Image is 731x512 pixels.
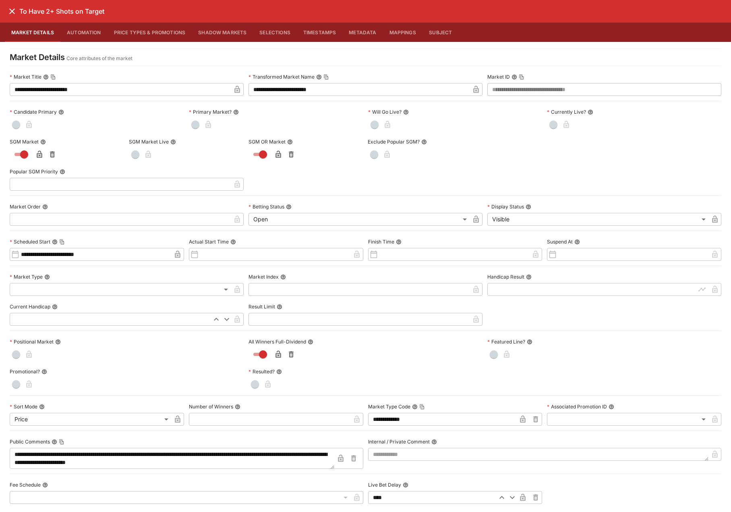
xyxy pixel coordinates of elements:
[323,74,329,80] button: Copy To Clipboard
[280,274,286,280] button: Market Index
[609,404,614,410] button: Associated Promotion ID
[10,52,65,62] h4: Market Details
[230,239,236,245] button: Actual Start Time
[59,439,64,445] button: Copy To Clipboard
[41,369,47,375] button: Promotional?
[421,139,427,145] button: Exclude Popular SGM?
[10,203,41,210] p: Market Order
[10,481,41,488] p: Fee Schedule
[248,73,315,80] p: Transformed Market Name
[368,481,401,488] p: Live Bet Delay
[412,404,418,410] button: Market Type CodeCopy To Clipboard
[60,169,65,175] button: Popular SGM Priority
[52,439,57,445] button: Public CommentsCopy To Clipboard
[58,109,64,115] button: Candidate Primary
[10,338,54,345] p: Positional Market
[10,303,50,310] p: Current Handicap
[44,274,50,280] button: Market Type
[487,273,524,280] p: Handicap Result
[233,109,239,115] button: Primary Market?
[431,439,437,445] button: Internal / Private Comment
[10,138,39,145] p: SGM Market
[43,74,49,80] button: Market TitleCopy To Clipboard
[10,238,50,245] p: Scheduled Start
[547,403,607,410] p: Associated Promotion ID
[519,74,524,80] button: Copy To Clipboard
[297,23,343,42] button: Timestamps
[588,109,593,115] button: Currently Live?
[52,304,58,310] button: Current Handicap
[487,213,708,226] div: Visible
[383,23,422,42] button: Mappings
[511,74,517,80] button: Market IDCopy To Clipboard
[368,138,420,145] p: Exclude Popular SGM?
[55,339,61,345] button: Positional Market
[342,23,383,42] button: Metadata
[42,204,48,210] button: Market Order
[526,274,532,280] button: Handicap Result
[10,368,40,375] p: Promotional?
[368,403,410,410] p: Market Type Code
[19,7,104,16] h6: To Have 2+ Shots on Target
[316,74,322,80] button: Transformed Market NameCopy To Clipboard
[368,238,394,245] p: Finish Time
[487,73,510,80] p: Market ID
[403,109,409,115] button: Will Go Live?
[40,139,46,145] button: SGM Market
[60,23,108,42] button: Automation
[547,108,586,115] p: Currently Live?
[276,369,282,375] button: Resulted?
[368,108,402,115] p: Will Go Live?
[5,23,60,42] button: Market Details
[526,204,531,210] button: Display Status
[235,404,240,410] button: Number of Winners
[42,482,48,488] button: Fee Schedule
[487,338,525,345] p: Featured Line?
[286,204,292,210] button: Betting Status
[10,73,41,80] p: Market Title
[547,238,573,245] p: Suspend At
[248,338,306,345] p: All Winners Full-Dividend
[248,203,284,210] p: Betting Status
[487,203,524,210] p: Display Status
[39,404,45,410] button: Sort Mode
[248,273,279,280] p: Market Index
[248,368,275,375] p: Resulted?
[403,482,408,488] button: Live Bet Delay
[248,138,286,145] p: SGM OR Market
[308,339,313,345] button: All Winners Full-Dividend
[5,4,19,19] button: close
[422,23,459,42] button: Subject
[10,168,58,175] p: Popular SGM Priority
[287,139,293,145] button: SGM OR Market
[10,413,171,426] div: Price
[10,438,50,445] p: Public Comments
[170,139,176,145] button: SGM Market Live
[10,108,57,115] p: Candidate Primary
[396,239,402,245] button: Finish Time
[419,404,425,410] button: Copy To Clipboard
[253,23,297,42] button: Selections
[59,239,65,245] button: Copy To Clipboard
[277,304,282,310] button: Result Limit
[192,23,253,42] button: Shadow Markets
[189,108,232,115] p: Primary Market?
[189,238,229,245] p: Actual Start Time
[52,239,58,245] button: Scheduled StartCopy To Clipboard
[527,339,532,345] button: Featured Line?
[10,403,37,410] p: Sort Mode
[189,403,233,410] p: Number of Winners
[66,54,133,62] p: Core attributes of the market
[368,438,430,445] p: Internal / Private Comment
[129,138,169,145] p: SGM Market Live
[108,23,192,42] button: Price Types & Promotions
[248,213,470,226] div: Open
[10,273,43,280] p: Market Type
[574,239,580,245] button: Suspend At
[50,74,56,80] button: Copy To Clipboard
[248,303,275,310] p: Result Limit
